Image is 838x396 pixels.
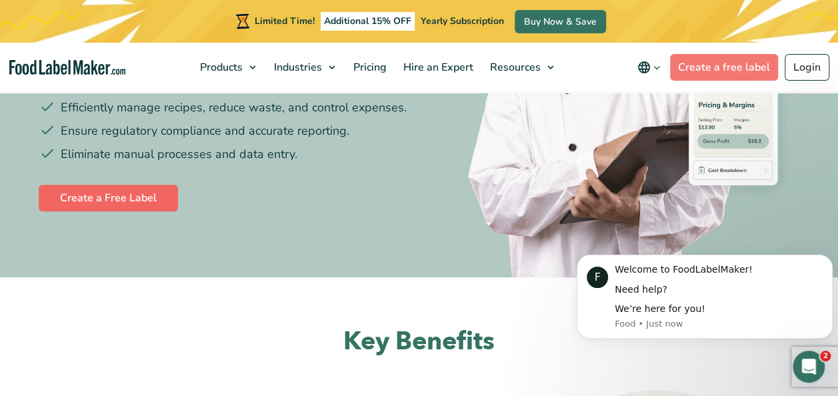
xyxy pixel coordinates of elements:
a: Products [192,43,263,92]
a: Resources [482,43,561,92]
span: Resources [486,60,542,75]
a: Buy Now & Save [515,10,606,33]
a: Hire an Expert [395,43,479,92]
span: Limited Time! [255,15,315,27]
a: Create a free label [670,54,778,81]
a: Create a Free Label [39,185,178,211]
span: Yearly Subscription [421,15,504,27]
a: Industries [266,43,342,92]
a: Pricing [345,43,392,92]
span: Industries [270,60,323,75]
li: Ensure regulatory compliance and accurate reporting. [39,122,409,140]
li: Eliminate manual processes and data entry. [39,145,409,163]
span: 2 [820,351,831,361]
span: Products [196,60,244,75]
span: Hire an Expert [399,60,475,75]
span: Pricing [349,60,388,75]
a: Login [785,54,829,81]
li: Efficiently manage recipes, reduce waste, and control expenses. [39,99,409,117]
h2: Key Benefits [16,325,823,358]
span: Additional 15% OFF [321,12,415,31]
iframe: Intercom live chat [793,351,825,383]
iframe: Intercom notifications message [571,235,838,360]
